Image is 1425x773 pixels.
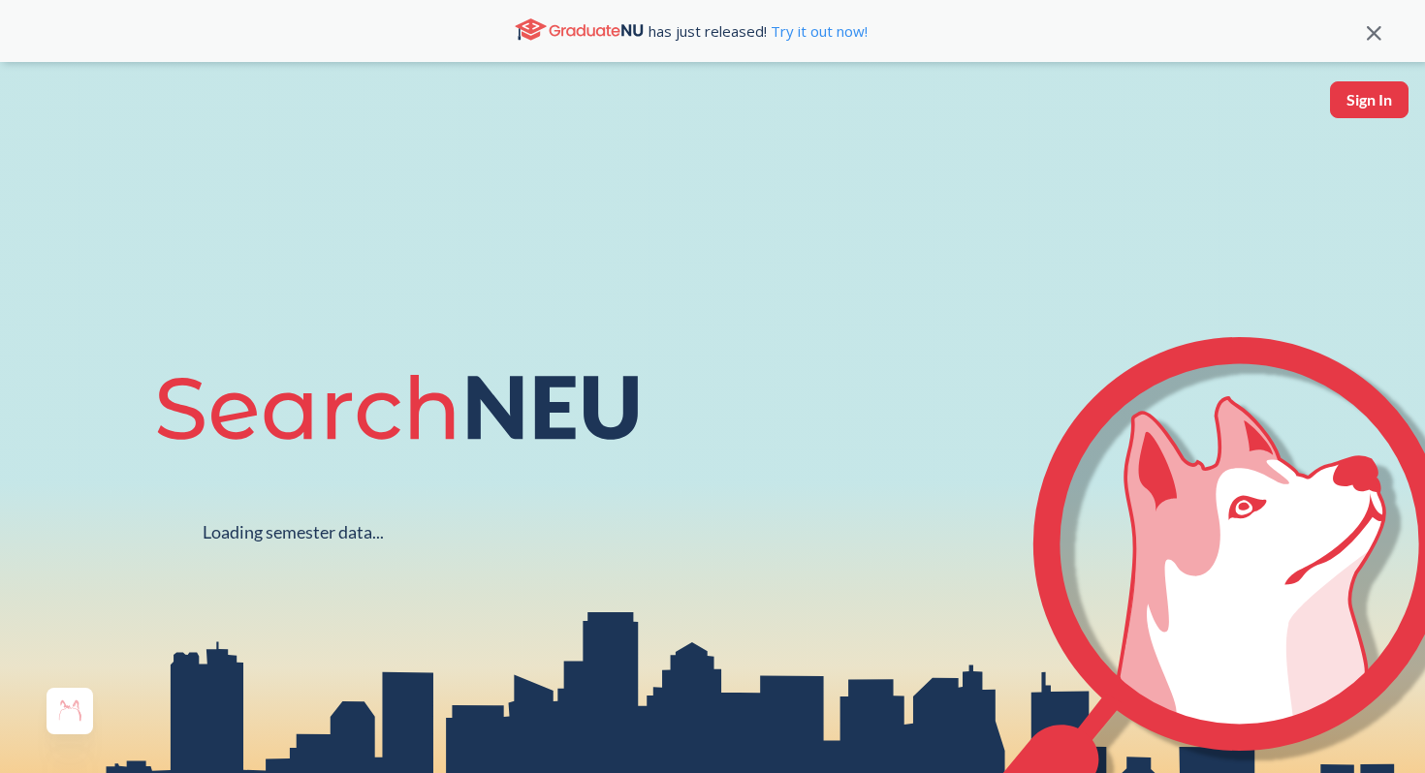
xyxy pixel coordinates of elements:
[19,81,65,140] img: sandbox logo
[203,521,384,543] div: Loading semester data...
[767,21,868,41] a: Try it out now!
[19,81,65,146] a: sandbox logo
[649,20,868,42] span: has just released!
[1330,81,1409,118] button: Sign In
